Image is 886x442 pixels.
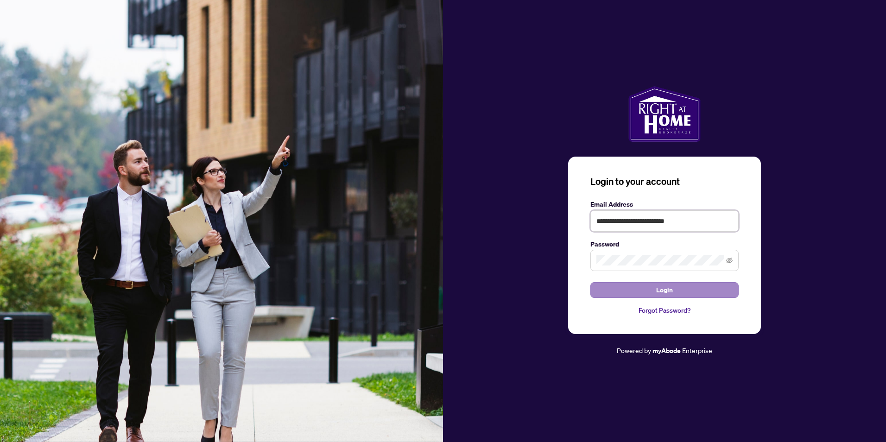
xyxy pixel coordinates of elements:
[590,305,739,316] a: Forgot Password?
[656,283,673,297] span: Login
[652,346,681,356] a: myAbode
[590,175,739,188] h3: Login to your account
[590,239,739,249] label: Password
[628,86,700,142] img: ma-logo
[726,257,733,264] span: eye-invisible
[590,282,739,298] button: Login
[590,199,739,209] label: Email Address
[617,346,651,354] span: Powered by
[682,346,712,354] span: Enterprise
